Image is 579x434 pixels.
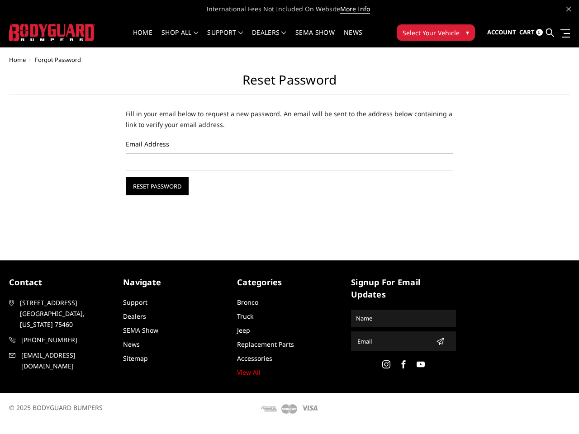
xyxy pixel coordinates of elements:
h5: Navigate [123,276,228,288]
a: Dealers [123,312,146,321]
a: View All [237,368,261,377]
span: [STREET_ADDRESS] [GEOGRAPHIC_DATA], [US_STATE] 75460 [20,297,112,330]
iframe: Chat Widget [534,391,579,434]
button: Select Your Vehicle [397,24,475,41]
label: Email Address [126,139,453,149]
a: SEMA Show [123,326,158,335]
a: Bronco [237,298,258,307]
span: Select Your Vehicle [403,28,460,38]
a: Support [207,29,243,47]
span: Forgot Password [35,56,81,64]
img: BODYGUARD BUMPERS [9,24,95,41]
a: Account [487,20,516,45]
a: [PHONE_NUMBER] [9,335,114,345]
a: Sitemap [123,354,148,363]
a: News [123,340,140,349]
span: Cart [519,28,535,36]
a: News [344,29,362,47]
a: Truck [237,312,253,321]
span: Account [487,28,516,36]
h5: signup for email updates [351,276,456,301]
a: Support [123,298,147,307]
a: Home [133,29,152,47]
a: SEMA Show [295,29,335,47]
h5: Categories [237,276,342,288]
span: ▾ [466,28,469,37]
span: © 2025 BODYGUARD BUMPERS [9,403,103,412]
h5: contact [9,276,114,288]
a: Cart 0 [519,20,543,45]
a: Home [9,56,26,64]
input: Name [352,311,455,325]
a: shop all [161,29,198,47]
span: 0 [536,29,543,36]
a: [EMAIL_ADDRESS][DOMAIN_NAME] [9,350,114,372]
input: Reset Password [126,177,189,195]
a: Jeep [237,326,250,335]
a: Dealers [252,29,286,47]
a: More Info [340,5,370,14]
span: [EMAIL_ADDRESS][DOMAIN_NAME] [21,350,114,372]
h2: Reset Password [9,72,570,95]
a: Replacement Parts [237,340,294,349]
a: Accessories [237,354,272,363]
span: [PHONE_NUMBER] [21,335,114,345]
input: Email [354,334,432,349]
p: Fill in your email below to request a new password. An email will be sent to the address below co... [126,108,453,130]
